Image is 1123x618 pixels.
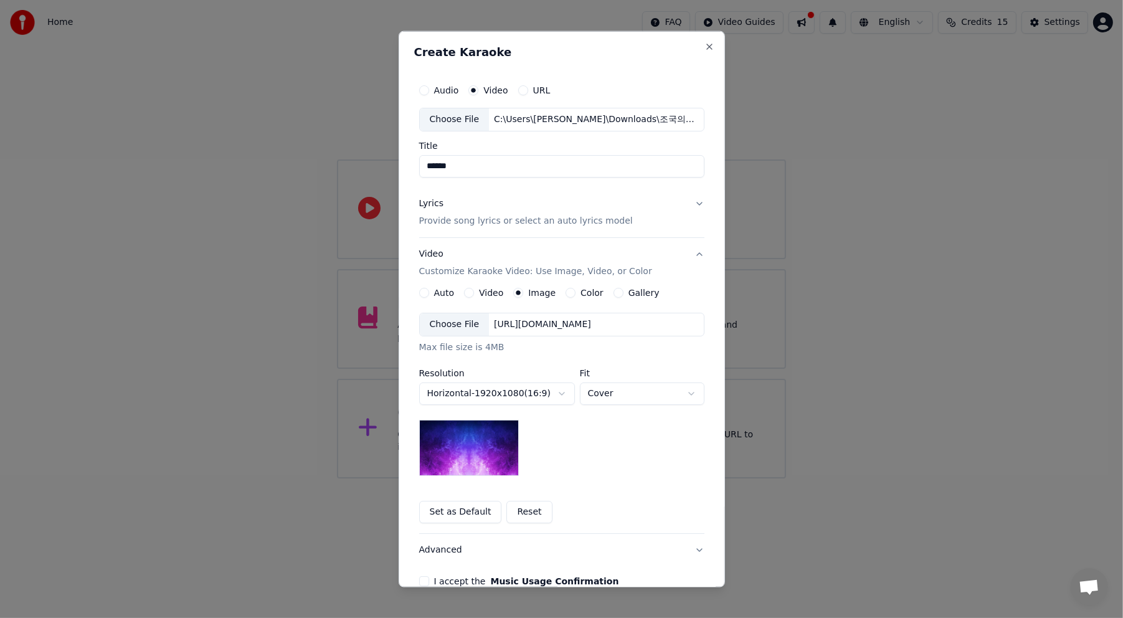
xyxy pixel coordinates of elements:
div: Max file size is 4MB [419,341,704,354]
label: Fit [580,368,704,377]
label: Video [483,86,508,95]
div: [URL][DOMAIN_NAME] [489,318,596,331]
div: Choose File [420,108,490,131]
button: Advanced [419,533,704,566]
label: Gallery [628,288,660,297]
label: Audio [434,86,459,95]
label: Video [479,288,503,297]
div: C:\Users\[PERSON_NAME]\Downloads\조국의 별들.mp4 [489,113,701,126]
button: Reset [506,500,552,523]
label: URL [533,86,551,95]
div: VideoCustomize Karaoke Video: Use Image, Video, or Color [419,288,704,533]
label: Title [419,141,704,150]
label: Resolution [419,368,575,377]
div: Choose File [420,313,490,336]
h2: Create Karaoke [414,47,709,58]
label: Auto [434,288,455,297]
p: Customize Karaoke Video: Use Image, Video, or Color [419,265,652,278]
div: Lyrics [419,197,443,210]
button: I accept the [490,576,618,585]
button: VideoCustomize Karaoke Video: Use Image, Video, or Color [419,238,704,288]
label: I accept the [434,576,619,585]
button: LyricsProvide song lyrics or select an auto lyrics model [419,188,704,237]
p: Provide song lyrics or select an auto lyrics model [419,215,633,227]
button: Set as Default [419,500,502,523]
label: Image [528,288,556,297]
label: Color [580,288,604,297]
div: Video [419,248,652,278]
